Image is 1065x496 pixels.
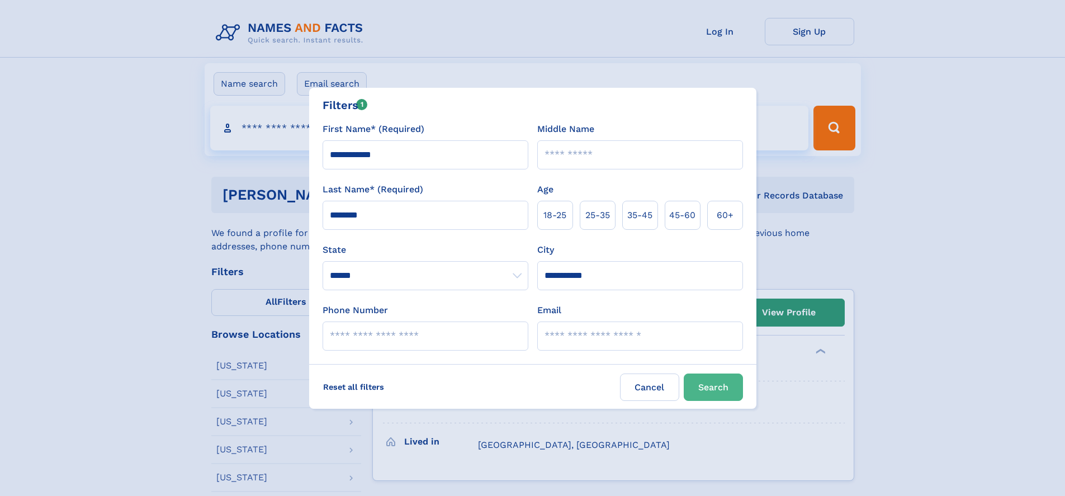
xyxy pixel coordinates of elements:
[323,122,424,136] label: First Name* (Required)
[543,209,566,222] span: 18‑25
[537,183,553,196] label: Age
[323,304,388,317] label: Phone Number
[323,243,528,257] label: State
[585,209,610,222] span: 25‑35
[669,209,695,222] span: 45‑60
[620,374,679,401] label: Cancel
[323,97,368,114] div: Filters
[537,243,554,257] label: City
[627,209,652,222] span: 35‑45
[316,374,391,400] label: Reset all filters
[323,183,423,196] label: Last Name* (Required)
[684,374,743,401] button: Search
[537,304,561,317] label: Email
[717,209,733,222] span: 60+
[537,122,594,136] label: Middle Name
